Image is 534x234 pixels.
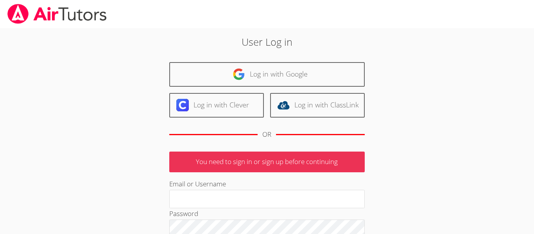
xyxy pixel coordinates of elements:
label: Email or Username [169,179,226,188]
a: Log in with Clever [169,93,264,118]
img: clever-logo-6eab21bc6e7a338710f1a6ff85c0baf02591cd810cc4098c63d3a4b26e2feb20.svg [176,99,189,111]
h2: User Log in [123,34,411,49]
img: google-logo-50288ca7cdecda66e5e0955fdab243c47b7ad437acaf1139b6f446037453330a.svg [233,68,245,80]
a: Log in with ClassLink [270,93,365,118]
div: OR [262,129,271,140]
p: You need to sign in or sign up before continuing [169,152,365,172]
a: Log in with Google [169,62,365,87]
label: Password [169,209,198,218]
img: classlink-logo-d6bb404cc1216ec64c9a2012d9dc4662098be43eaf13dc465df04b49fa7ab582.svg [277,99,290,111]
img: airtutors_banner-c4298cdbf04f3fff15de1276eac7730deb9818008684d7c2e4769d2f7ddbe033.png [7,4,108,24]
